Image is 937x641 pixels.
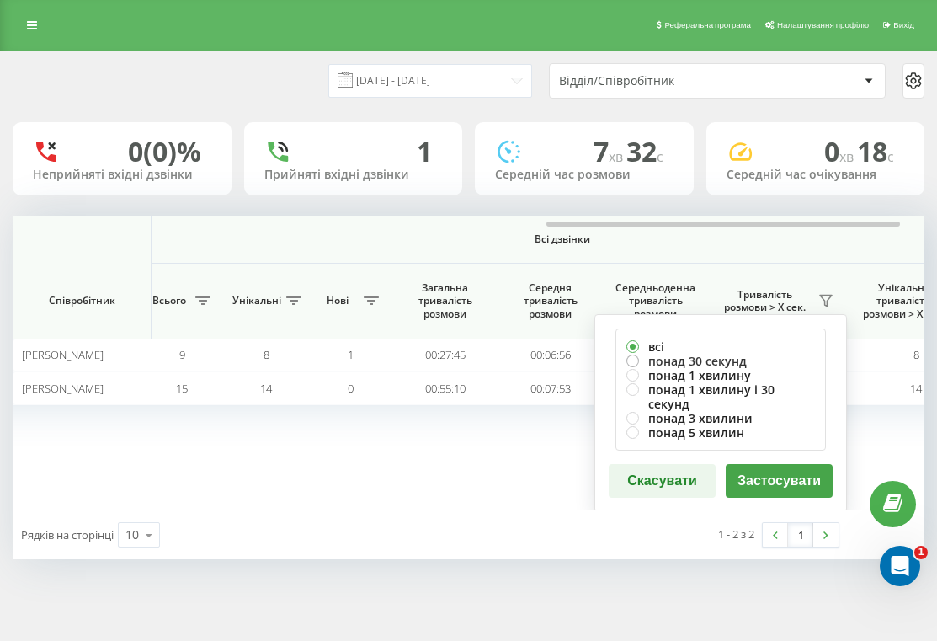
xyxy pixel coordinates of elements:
[33,168,211,182] div: Неприйняті вхідні дзвінки
[559,74,760,88] div: Відділ/Співробітник
[260,381,272,396] span: 14
[128,136,201,168] div: 0 (0)%
[727,168,905,182] div: Середній час очікування
[392,371,498,404] td: 00:55:10
[857,133,894,169] span: 18
[626,425,815,440] label: понад 5 хвилин
[777,20,869,29] span: Налаштування профілю
[824,133,857,169] span: 0
[664,20,751,29] span: Реферальна програма
[609,147,626,166] span: хв
[317,294,359,307] span: Нові
[914,546,928,559] span: 1
[176,381,188,396] span: 15
[657,147,663,166] span: c
[609,464,716,498] button: Скасувати
[788,523,813,547] a: 1
[22,381,104,396] span: [PERSON_NAME]
[232,294,281,307] span: Унікальні
[348,381,354,396] span: 0
[626,411,815,425] label: понад 3 хвилини
[264,347,269,362] span: 8
[910,381,922,396] span: 14
[348,347,354,362] span: 1
[27,294,136,307] span: Співробітник
[148,294,190,307] span: Всього
[716,288,813,314] span: Тривалість розмови > Х сек.
[726,464,833,498] button: Застосувати
[510,281,590,321] span: Середня тривалість розмови
[21,527,114,542] span: Рядків на сторінці
[913,347,919,362] span: 8
[626,133,663,169] span: 32
[594,133,626,169] span: 7
[179,347,185,362] span: 9
[880,546,920,586] iframe: Intercom live chat
[615,281,695,321] span: Середньоденна тривалість розмови
[392,339,498,371] td: 00:27:45
[626,382,815,411] label: понад 1 хвилину і 30 секунд
[718,526,754,542] div: 1 - 2 з 2
[405,281,485,321] span: Загальна тривалість розмови
[189,232,935,246] span: Всі дзвінки
[893,20,914,29] span: Вихід
[887,147,894,166] span: c
[839,147,857,166] span: хв
[264,168,443,182] div: Прийняті вхідні дзвінки
[22,347,104,362] span: [PERSON_NAME]
[495,168,673,182] div: Середній час розмови
[626,339,815,354] label: всі
[626,368,815,382] label: понад 1 хвилину
[498,339,603,371] td: 00:06:56
[626,354,815,368] label: понад 30 секунд
[125,526,139,543] div: 10
[498,371,603,404] td: 00:07:53
[417,136,432,168] div: 1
